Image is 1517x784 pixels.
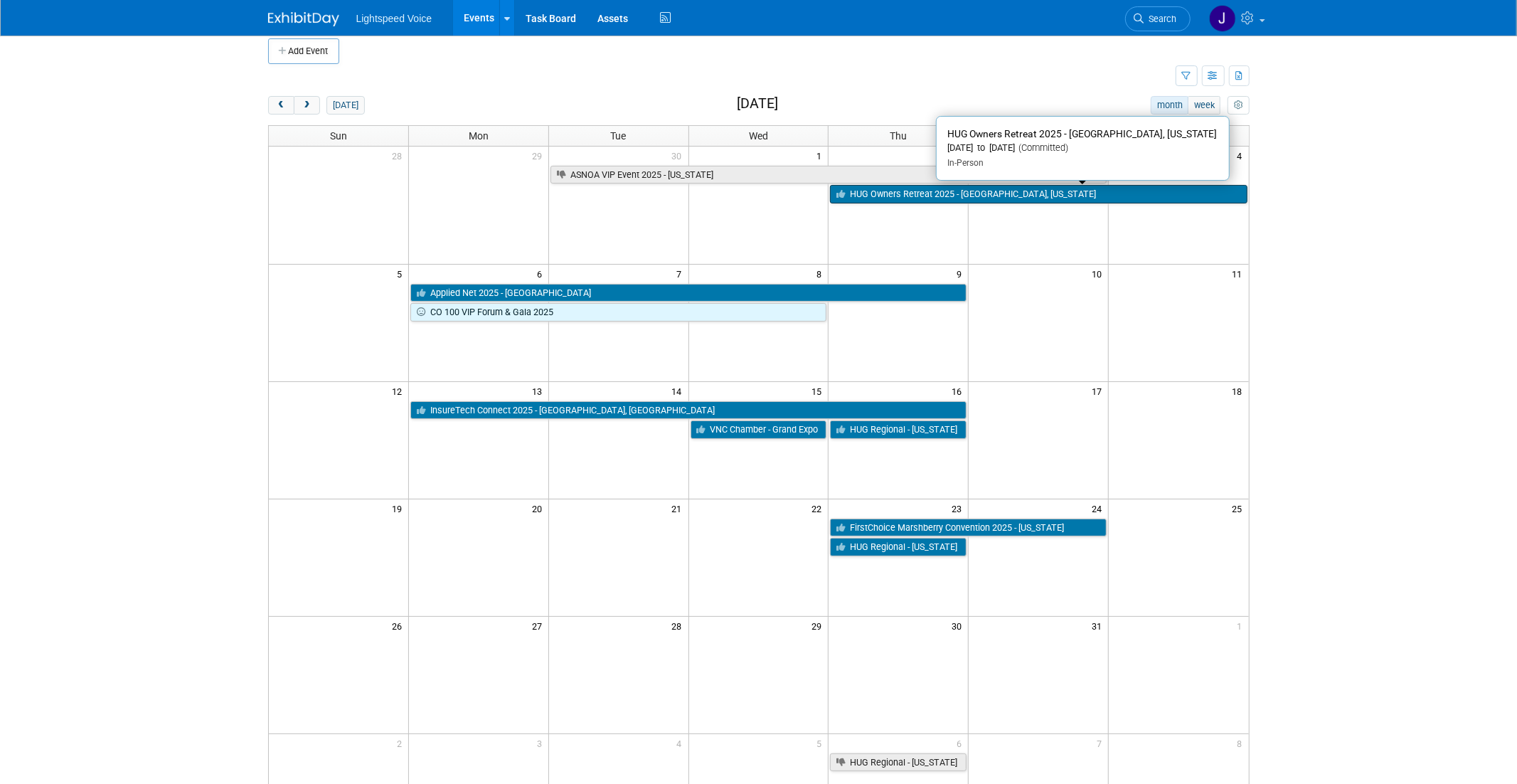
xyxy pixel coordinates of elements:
span: 9 [955,265,968,282]
h2: [DATE] [737,96,778,112]
div: [DATE] to [DATE] [948,142,1218,154]
span: 10 [1090,265,1108,282]
img: ExhibitDay [268,12,339,26]
a: FirstChoice Marshberry Convention 2025 - [US_STATE] [830,519,1107,537]
span: 29 [531,147,548,164]
span: 28 [671,617,688,635]
span: Tue [611,130,627,142]
span: 27 [531,617,548,635]
span: 6 [536,265,548,282]
span: 8 [1236,734,1249,752]
span: Wed [749,130,768,142]
img: Joel Poythress [1209,5,1236,32]
span: 7 [676,265,688,282]
span: Thu [890,130,907,142]
i: Personalize Calendar [1234,101,1243,110]
button: Add Event [268,38,339,64]
span: 14 [671,382,688,400]
span: 8 [815,265,828,282]
span: 1 [1236,617,1249,635]
span: 23 [950,499,968,517]
a: VNC Chamber - Grand Expo [691,420,827,439]
span: 12 [390,382,408,400]
span: 21 [671,499,688,517]
span: 26 [390,617,408,635]
span: 17 [1090,382,1108,400]
a: ASNOA VIP Event 2025 - [US_STATE] [550,166,1107,184]
span: 28 [390,147,408,164]
span: Sun [330,130,347,142]
span: 3 [536,734,548,752]
a: Applied Net 2025 - [GEOGRAPHIC_DATA] [410,284,967,302]
span: 13 [531,382,548,400]
a: Search [1125,6,1191,31]
a: InsureTech Connect 2025 - [GEOGRAPHIC_DATA], [GEOGRAPHIC_DATA] [410,401,967,420]
span: 31 [1090,617,1108,635]
span: 15 [810,382,828,400]
span: 30 [950,617,968,635]
span: 19 [390,499,408,517]
span: Lightspeed Voice [356,13,432,24]
span: 5 [395,265,408,282]
span: 5 [815,734,828,752]
span: 24 [1090,499,1108,517]
span: 4 [676,734,688,752]
span: (Committed) [1016,142,1069,153]
span: 25 [1231,499,1249,517]
span: 1 [815,147,828,164]
span: 11 [1231,265,1249,282]
span: 2 [395,734,408,752]
button: myCustomButton [1228,96,1249,115]
span: In-Person [948,158,984,168]
button: prev [268,96,294,115]
span: HUG Owners Retreat 2025 - [GEOGRAPHIC_DATA], [US_STATE] [948,128,1218,139]
span: 16 [950,382,968,400]
a: HUG Owners Retreat 2025 - [GEOGRAPHIC_DATA], [US_STATE] [830,185,1247,203]
span: 7 [1095,734,1108,752]
span: 30 [671,147,688,164]
span: 18 [1231,382,1249,400]
a: HUG Regional - [US_STATE] [830,420,967,439]
span: 20 [531,499,548,517]
button: [DATE] [326,96,364,115]
a: HUG Regional - [US_STATE] [830,753,967,772]
button: next [294,96,320,115]
a: CO 100 VIP Forum & Gala 2025 [410,303,827,322]
span: 6 [955,734,968,752]
span: Mon [469,130,489,142]
span: Search [1144,14,1177,24]
a: HUG Regional - [US_STATE] [830,538,967,556]
button: month [1151,96,1188,115]
span: 29 [810,617,828,635]
span: 4 [1236,147,1249,164]
span: 22 [810,499,828,517]
button: week [1188,96,1220,115]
